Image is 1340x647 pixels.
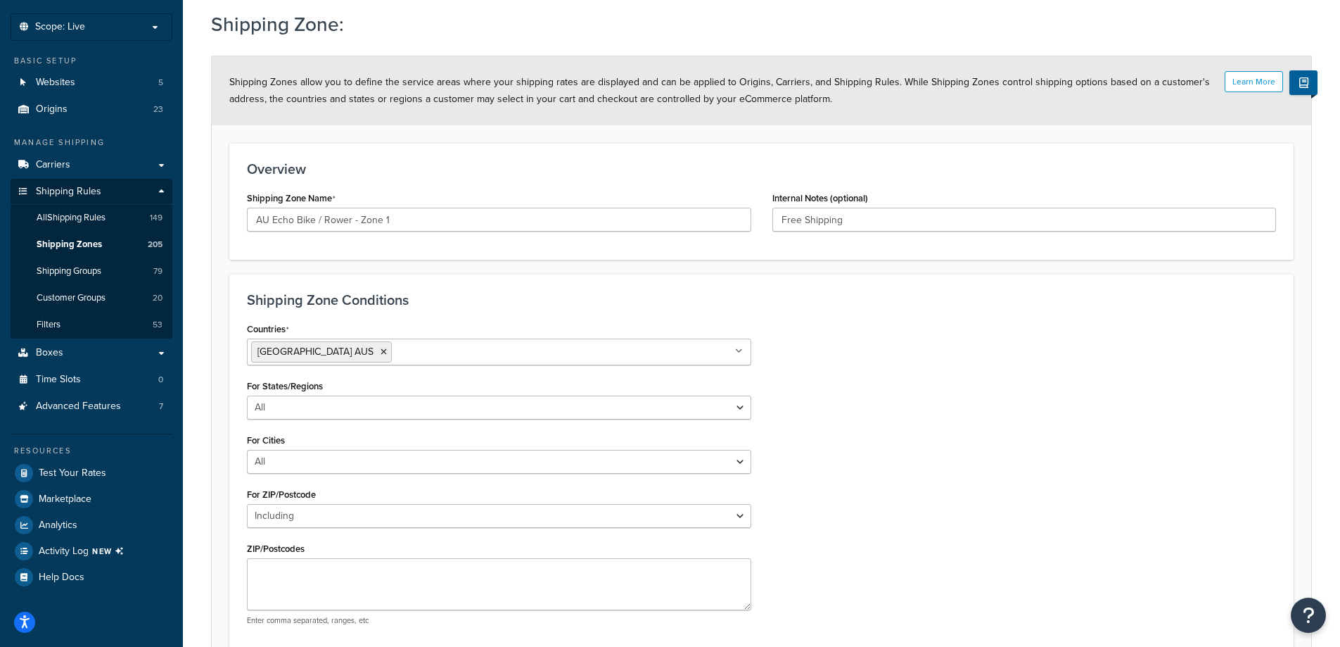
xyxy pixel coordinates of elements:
div: Resources [11,445,172,457]
span: Marketplace [39,494,91,505]
label: Shipping Zone Name [247,193,336,204]
span: 20 [153,292,162,304]
a: Shipping Rules [11,179,172,205]
span: 5 [158,77,163,89]
a: Origins23 [11,96,172,123]
p: Enter comma separated, ranges, etc [247,615,751,626]
a: Customer Groups20 [11,285,172,311]
button: Show Help Docs [1289,70,1317,95]
label: For States/Regions [247,381,323,391]
span: Shipping Groups [37,265,101,277]
h1: Shipping Zone: [211,11,1294,38]
div: Manage Shipping [11,137,172,149]
span: Help Docs [39,572,84,584]
li: Time Slots [11,367,172,393]
label: For ZIP/Postcode [247,489,316,500]
span: 79 [153,265,162,277]
span: Origins [36,103,68,115]
a: Time Slots0 [11,367,172,393]
li: Advanced Features [11,394,172,420]
label: Internal Notes (optional) [772,193,868,203]
span: Boxes [36,347,63,359]
li: Customer Groups [11,285,172,311]
span: Filters [37,319,60,331]
li: Origins [11,96,172,123]
li: Shipping Rules [11,179,172,339]
span: 149 [150,212,162,224]
label: For Cities [247,435,285,446]
label: ZIP/Postcodes [247,544,305,554]
span: All Shipping Rules [37,212,106,224]
li: Websites [11,70,172,96]
span: 53 [153,319,162,331]
span: Scope: Live [35,21,85,33]
a: Analytics [11,513,172,538]
span: Time Slots [36,374,81,386]
a: Websites5 [11,70,172,96]
span: Shipping Rules [36,186,101,198]
a: Carriers [11,152,172,178]
label: Countries [247,324,289,335]
span: Websites [36,77,75,89]
a: Advanced Features7 [11,394,172,420]
a: Filters53 [11,312,172,338]
span: Test Your Rates [39,467,106,479]
li: Filters [11,312,172,338]
span: Activity Log [39,542,129,560]
a: Help Docs [11,565,172,590]
a: Boxes [11,340,172,366]
span: Shipping Zones allow you to define the service areas where your shipping rates are displayed and ... [229,75,1210,106]
li: [object Object] [11,539,172,564]
span: Advanced Features [36,401,121,413]
span: NEW [92,546,129,557]
span: 205 [148,239,162,251]
a: Marketplace [11,486,172,512]
span: Analytics [39,520,77,532]
span: [GEOGRAPHIC_DATA] AUS [257,344,374,359]
li: Shipping Groups [11,258,172,284]
li: Shipping Zones [11,232,172,258]
a: Activity LogNEW [11,539,172,564]
span: 7 [159,401,163,413]
span: Shipping Zones [37,239,102,251]
button: Learn More [1225,71,1283,92]
a: Test Your Rates [11,460,172,486]
span: 0 [158,374,163,386]
span: 23 [153,103,163,115]
div: Basic Setup [11,55,172,67]
a: Shipping Groups79 [11,258,172,284]
button: Open Resource Center [1291,598,1326,633]
a: AllShipping Rules149 [11,205,172,231]
h3: Shipping Zone Conditions [247,292,1276,308]
span: Customer Groups [37,292,106,304]
a: Shipping Zones205 [11,232,172,258]
span: Carriers [36,159,70,171]
h3: Overview [247,161,1276,177]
